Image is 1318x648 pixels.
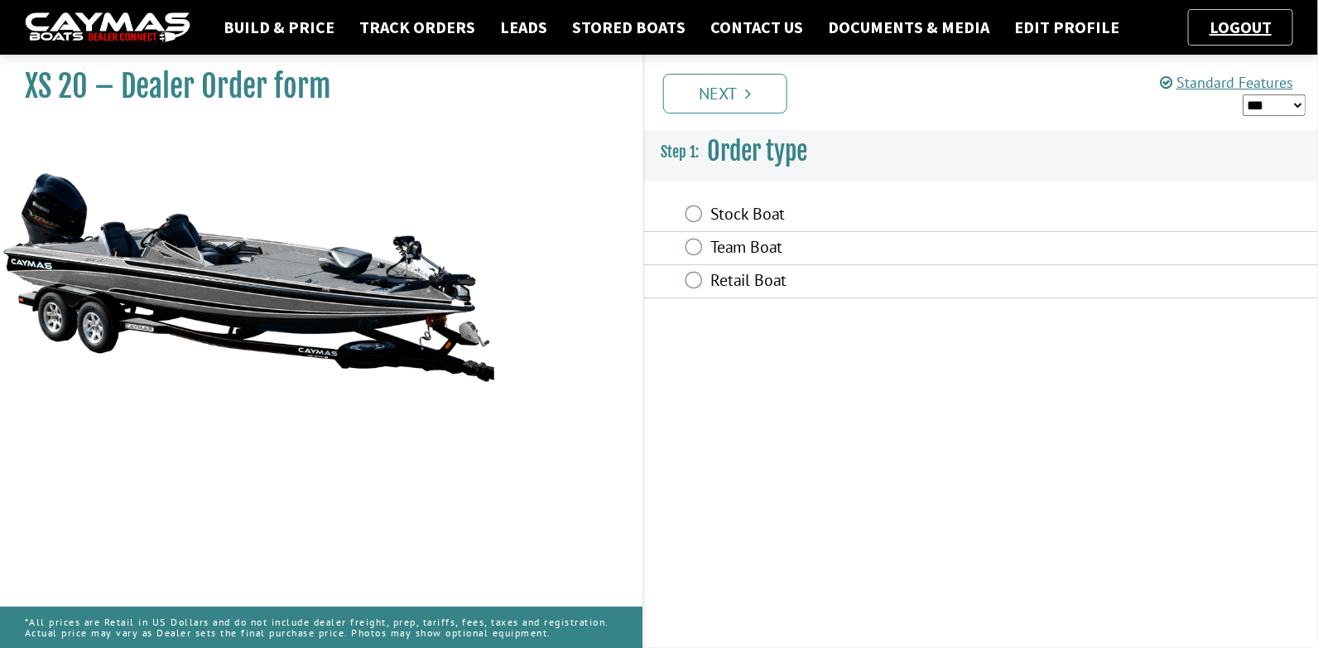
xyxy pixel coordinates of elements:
[820,17,998,38] a: Documents & Media
[25,12,190,43] img: caymas-dealer-connect-2ed40d3bc7270c1d8d7ffb4b79bf05adc795679939227970def78ec6f6c03838.gif
[663,74,787,114] a: Next
[351,17,483,38] a: Track Orders
[1201,17,1280,37] a: Logout
[644,121,1318,182] h3: Order type
[25,608,618,646] p: *All prices are Retail in US Dollars and do not include dealer freight, prep, tariffs, fees, taxe...
[659,71,1318,114] ul: Pagination
[710,237,1075,261] label: Team Boat
[1006,17,1128,38] a: Edit Profile
[1160,73,1293,92] a: Standard Features
[702,17,811,38] a: Contact Us
[492,17,556,38] a: Leads
[710,270,1075,294] label: Retail Boat
[215,17,343,38] a: Build & Price
[710,204,1075,228] label: Stock Boat
[25,68,601,105] h1: XS 20 – Dealer Order form
[564,17,694,38] a: Stored Boats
